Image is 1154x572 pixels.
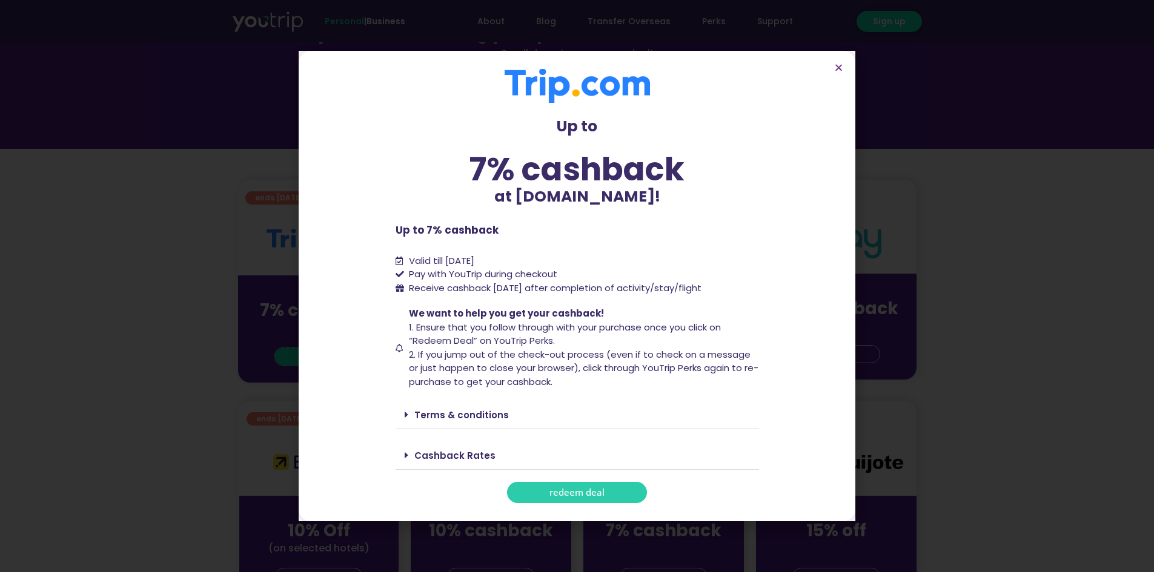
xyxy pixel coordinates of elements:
[409,307,604,320] span: We want to help you get your cashback!
[549,488,605,497] span: redeem deal
[414,409,509,421] a: Terms & conditions
[409,321,721,347] span: 1. Ensure that you follow through with your purchase once you click on “Redeem Deal” on YouTrip P...
[507,482,647,503] a: redeem deal
[396,153,759,185] div: 7% cashback
[414,449,496,462] a: Cashback Rates
[396,401,759,429] div: Terms & conditions
[396,185,759,208] p: at [DOMAIN_NAME]!
[406,268,557,281] span: Pay with YouTrip during checkout
[396,115,759,138] p: Up to
[409,348,758,388] span: 2. If you jump out of the check-out process (even if to check on a message or just happen to clos...
[396,441,759,470] div: Cashback Rates
[834,63,843,72] a: Close
[409,254,474,267] span: Valid till [DATE]
[396,223,499,237] b: Up to 7% cashback
[409,281,701,294] span: Receive cashback [DATE] after completion of activity/stay/flight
